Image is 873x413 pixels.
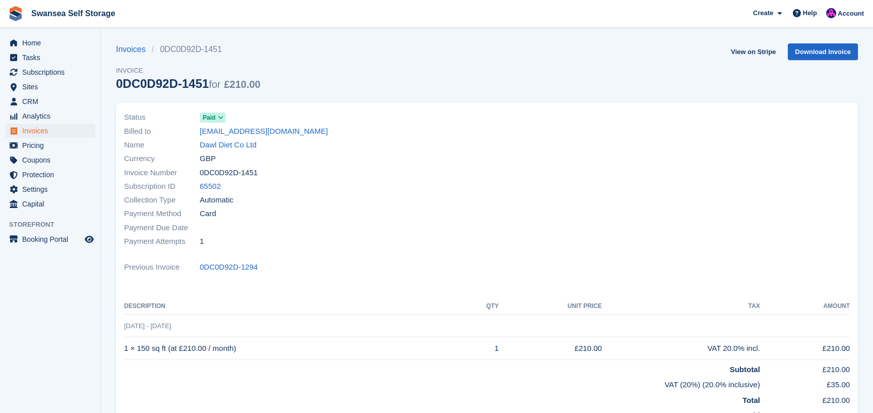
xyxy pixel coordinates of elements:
[760,337,850,360] td: £210.00
[461,298,499,315] th: QTY
[22,36,83,50] span: Home
[788,43,858,60] a: Download Invoice
[5,80,95,94] a: menu
[124,139,200,151] span: Name
[124,194,200,206] span: Collection Type
[200,126,328,137] a: [EMAIL_ADDRESS][DOMAIN_NAME]
[5,153,95,167] a: menu
[22,168,83,182] span: Protection
[730,365,760,374] strong: Subtotal
[760,359,850,375] td: £210.00
[753,8,773,18] span: Create
[124,337,461,360] td: 1 × 150 sq ft (at £210.00 / month)
[826,8,836,18] img: Donna Davies
[200,236,204,247] span: 1
[22,182,83,196] span: Settings
[124,167,200,179] span: Invoice Number
[602,343,760,354] div: VAT 20.0% incl.
[499,337,602,360] td: £210.00
[116,43,260,56] nav: breadcrumbs
[22,50,83,65] span: Tasks
[22,197,83,211] span: Capital
[22,124,83,138] span: Invoices
[203,113,215,122] span: Paid
[116,77,260,90] div: 0DC0D92D-1451
[124,322,171,330] span: [DATE] - [DATE]
[499,298,602,315] th: Unit Price
[838,9,864,19] span: Account
[116,66,260,76] span: Invoice
[5,168,95,182] a: menu
[124,208,200,220] span: Payment Method
[200,167,258,179] span: 0DC0D92D-1451
[461,337,499,360] td: 1
[200,262,258,273] a: 0DC0D92D-1294
[5,65,95,79] a: menu
[200,153,216,165] span: GBP
[124,126,200,137] span: Billed to
[200,208,216,220] span: Card
[8,6,23,21] img: stora-icon-8386f47178a22dfd0bd8f6a31ec36ba5ce8667c1dd55bd0f319d3a0aa187defe.svg
[602,298,760,315] th: Tax
[5,50,95,65] a: menu
[760,375,850,391] td: £35.00
[803,8,817,18] span: Help
[22,94,83,109] span: CRM
[224,79,260,90] span: £210.00
[742,396,760,404] strong: Total
[22,153,83,167] span: Coupons
[5,94,95,109] a: menu
[5,232,95,246] a: menu
[124,375,760,391] td: VAT (20%) (20.0% inclusive)
[760,298,850,315] th: Amount
[727,43,780,60] a: View on Stripe
[200,194,234,206] span: Automatic
[5,109,95,123] a: menu
[116,43,152,56] a: Invoices
[5,182,95,196] a: menu
[124,112,200,123] span: Status
[5,197,95,211] a: menu
[209,79,220,90] span: for
[124,262,200,273] span: Previous Invoice
[22,80,83,94] span: Sites
[22,232,83,246] span: Booking Portal
[124,153,200,165] span: Currency
[124,222,200,234] span: Payment Due Date
[22,65,83,79] span: Subscriptions
[5,36,95,50] a: menu
[5,124,95,138] a: menu
[27,5,119,22] a: Swansea Self Storage
[200,139,257,151] a: Dawl Diet Co Ltd
[5,138,95,152] a: menu
[22,138,83,152] span: Pricing
[200,181,221,192] a: 65502
[760,391,850,406] td: £210.00
[124,236,200,247] span: Payment Attempts
[83,233,95,245] a: Preview store
[22,109,83,123] span: Analytics
[124,298,461,315] th: Description
[200,112,225,123] a: Paid
[124,181,200,192] span: Subscription ID
[9,220,100,230] span: Storefront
